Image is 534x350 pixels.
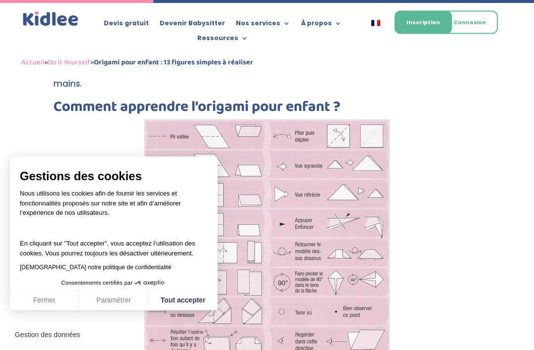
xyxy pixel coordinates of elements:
h2: Comment apprendre l’origami pour enfant ? [53,100,481,120]
a: Connexion [442,11,498,34]
a: Devenir Babysitter [160,20,225,31]
img: Français [371,20,380,26]
a: Ressources [197,35,248,46]
span: Consentements certifiés par [61,280,133,286]
a: Nos services [236,20,290,31]
a: [DEMOGRAPHIC_DATA] notre politique de confidentialité [20,264,171,271]
a: Inscription [395,11,452,34]
button: Paramétrer [79,290,148,311]
svg: Axeptio [134,268,164,298]
strong: Origami pour enfant : 13 figures simples à réaliser [94,56,253,68]
button: Consentements certifiés par [56,277,171,290]
button: Fermer [10,290,79,311]
a: Devis gratuit [104,20,149,31]
img: logo_kidlee_bleu [21,10,80,28]
span: Gestion des données [15,331,80,340]
a: Accueil [21,56,44,68]
a: Do It Yourself [48,56,90,68]
a: Kidlee Logo [21,10,80,28]
button: Fermer le widget sans consentement [9,325,86,346]
p: En cliquant sur ”Tout accepter”, vous acceptez l’utilisation des cookies. Vous pourrez toujours l... [20,229,208,258]
button: Tout accepter [148,290,218,311]
span: Gestions des cookies [20,169,208,184]
a: À propos [301,20,342,31]
span: » » [21,56,253,68]
p: Nous utilisons les cookies afin de fournir les services et fonctionnalités proposés sur notre sit... [20,189,208,224]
